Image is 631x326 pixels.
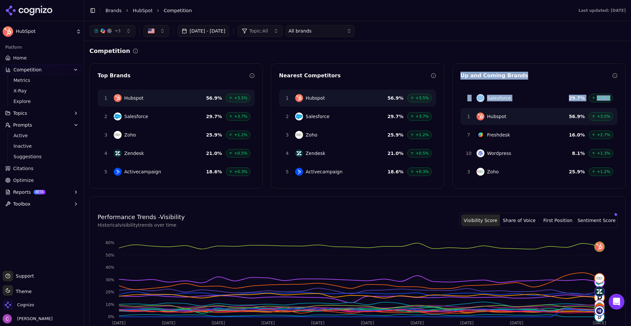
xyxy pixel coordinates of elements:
[487,113,506,120] span: Hubspot
[597,95,610,101] span: +3.7%
[124,132,136,138] span: Zoho
[3,120,81,130] button: Prompts
[3,314,12,323] img: Chris Abouraad
[16,29,73,35] span: HubSpot
[206,113,222,120] span: 29.7 %
[3,42,81,53] div: Platform
[465,113,473,120] span: 1
[11,97,73,106] a: Explore
[206,132,222,138] span: 25.9 %
[477,168,484,176] img: Zoho
[114,168,122,176] img: Activecampaign
[11,86,73,95] a: X-Ray
[13,98,71,105] span: Explore
[361,321,374,325] tspan: [DATE]
[279,72,431,80] div: Nearest Competitors
[3,300,34,310] button: Open organization switcher
[306,113,330,120] span: Salesforce
[13,273,34,279] span: Support
[105,253,114,258] tspan: 50%
[112,321,126,325] tspan: [DATE]
[234,151,247,156] span: +0.5%
[114,94,122,102] img: Hubspot
[295,149,303,157] img: Zendesk
[124,168,161,175] span: Activecampaign
[13,122,32,128] span: Prompts
[105,240,114,245] tspan: 60%
[311,321,325,325] tspan: [DATE]
[597,114,610,119] span: +3.5%
[595,300,604,310] img: wordpress
[108,314,114,319] tspan: 0%
[415,132,429,138] span: +1.2%
[597,151,610,156] span: +1.3%
[13,289,32,294] span: Theme
[415,114,429,119] span: +3.7%
[261,321,275,325] tspan: [DATE]
[3,300,13,310] img: Cognizo
[283,132,291,138] span: 3
[105,8,122,13] a: Brands
[3,53,81,63] a: Home
[289,28,312,34] span: All brands
[13,55,27,61] span: Home
[98,213,185,222] h4: Performance Trends - Visibility
[13,66,42,73] span: Competition
[3,314,53,323] button: Open user button
[234,114,247,119] span: +3.7%
[34,190,46,194] span: BETA
[306,132,317,138] span: Zoho
[387,150,404,157] span: 21.0 %
[206,95,222,101] span: 56.9 %
[3,108,81,118] button: Topics
[206,168,222,175] span: 18.6 %
[465,168,473,175] span: 3
[510,321,524,325] tspan: [DATE]
[283,168,291,175] span: 5
[212,321,225,325] tspan: [DATE]
[609,294,624,310] div: Open Intercom Messenger
[306,150,325,157] span: Zendesk
[465,150,473,157] span: 10
[415,95,429,101] span: +3.5%
[569,132,585,138] span: 16.0 %
[597,169,610,174] span: +1.2%
[3,187,81,197] button: ReportsBETA
[105,302,114,307] tspan: 10%
[13,153,71,160] span: Suggestions
[114,113,122,120] img: Salesforce
[13,88,71,94] span: X-Ray
[3,199,81,209] button: Toolbox
[148,28,154,34] img: United States
[98,72,249,80] div: Top Brands
[105,290,114,294] tspan: 20%
[124,95,144,101] span: Hubspot
[105,265,114,270] tspan: 40%
[13,110,27,116] span: Topics
[465,132,473,138] span: 7
[465,95,473,101] span: 2
[234,169,247,174] span: +0.3%
[595,293,604,302] img: pipedrive
[13,132,71,139] span: Active
[13,165,34,172] span: Citations
[477,149,484,157] img: Wordpress
[595,306,604,315] img: adobe marketo engage
[387,113,404,120] span: 29.7 %
[105,278,114,282] tspan: 30%
[283,113,291,120] span: 2
[295,168,303,176] img: Activecampaign
[410,321,424,325] tspan: [DATE]
[569,95,585,101] span: 29.7 %
[11,131,73,140] a: Active
[13,177,34,184] span: Optimize
[595,287,604,296] img: zendesk
[295,94,303,102] img: Hubspot
[500,214,539,226] button: Share of Voice
[460,72,612,80] div: Up and Coming Brands
[461,214,500,226] button: Visibility Score
[164,7,192,14] span: Competition
[487,132,510,138] span: Freshdesk
[115,28,121,34] span: + 3
[387,132,404,138] span: 25.9 %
